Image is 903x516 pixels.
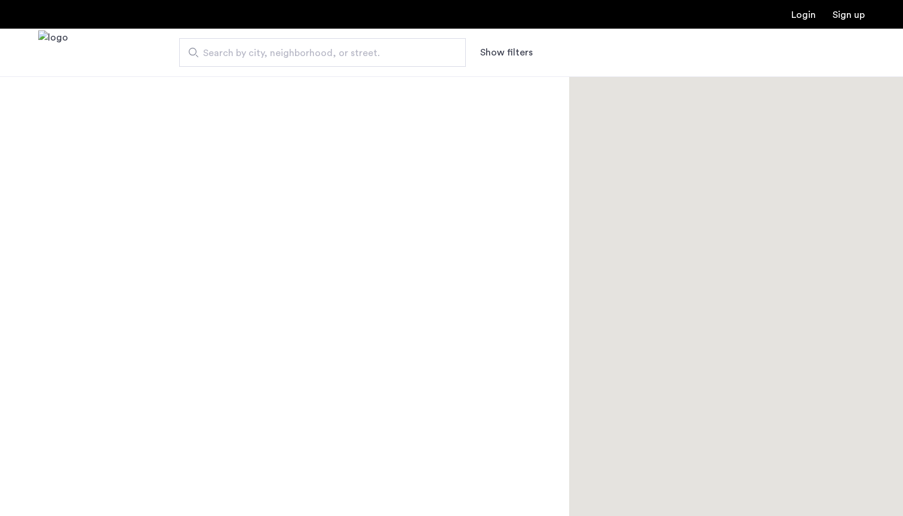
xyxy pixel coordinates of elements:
span: Search by city, neighborhood, or street. [203,46,432,60]
img: logo [38,30,68,75]
a: Registration [833,10,865,20]
button: Show or hide filters [480,45,533,60]
a: Login [791,10,816,20]
input: Apartment Search [179,38,466,67]
a: Cazamio Logo [38,30,68,75]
